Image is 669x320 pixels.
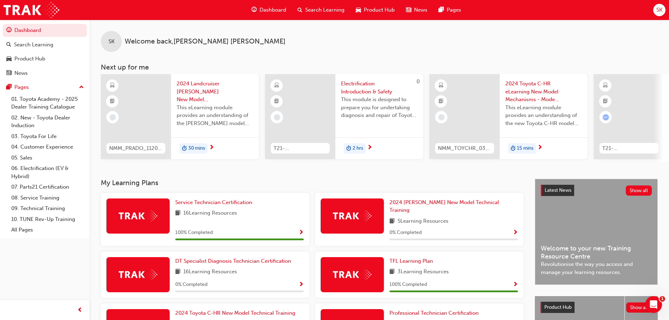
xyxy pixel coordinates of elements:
span: next-icon [537,145,543,151]
span: Latest News [545,187,571,193]
span: pages-icon [6,84,12,91]
span: Show Progress [299,230,304,236]
span: book-icon [175,209,181,218]
span: 16 Learning Resources [183,209,237,218]
span: Revolutionise the way you access and manage your learning resources. [541,260,652,276]
a: 0T21-FOD_HVIS_PREREQElectrification Introduction & SafetyThis module is designed to prepare you f... [265,74,423,159]
span: learningRecordVerb_NONE-icon [110,114,116,120]
button: DashboardSearch LearningProduct HubNews [3,22,87,81]
span: booktick-icon [439,97,444,106]
span: 5 Learning Resources [398,217,448,226]
span: duration-icon [346,144,351,153]
a: 08. Service Training [8,192,87,203]
span: 2024 [PERSON_NAME] New Model Technical Training [389,199,499,214]
span: 2 hrs [353,144,363,152]
span: 0 % Completed [389,229,422,237]
span: learningResourceType_ELEARNING-icon [274,81,279,90]
span: duration-icon [182,144,187,153]
span: This eLearning module provides an understanding of the new Toyota C-HR model line-up and their Ka... [505,104,582,128]
button: Show Progress [299,228,304,237]
span: Product Hub [544,304,572,310]
span: News [414,6,427,14]
a: 02. New - Toyota Dealer Induction [8,112,87,131]
span: car-icon [6,56,12,62]
span: NMM_TOYCHR_032024_MODULE_1 [438,144,491,152]
span: Show Progress [299,282,304,288]
span: booktick-icon [603,97,608,106]
span: learningResourceType_ELEARNING-icon [439,81,444,90]
div: Search Learning [14,41,53,49]
span: news-icon [406,6,411,14]
span: next-icon [367,145,372,151]
img: Trak [119,269,157,280]
span: book-icon [175,268,181,276]
a: Latest NewsShow allWelcome to your new Training Resource CentreRevolutionise the way you access a... [535,179,658,285]
div: News [14,69,28,77]
a: Latest NewsShow all [541,185,652,196]
span: booktick-icon [274,97,279,106]
button: SK [653,4,665,16]
a: 10. TUNE Rev-Up Training [8,214,87,225]
span: guage-icon [6,27,12,34]
a: DT Specialist Diagnosis Technician Certification [175,257,294,265]
a: Trak [4,2,59,18]
span: This eLearning module provides an understanding of the [PERSON_NAME] model line-up and its Katash... [177,104,253,128]
span: 3 Learning Resources [398,268,449,276]
button: Pages [3,81,87,94]
span: 100 % Completed [389,281,427,289]
span: learningResourceType_ELEARNING-icon [110,81,115,90]
span: SK [656,6,662,14]
span: Electrification Introduction & Safety [341,80,418,96]
span: 15 mins [517,144,533,152]
span: 2024 Landcruiser [PERSON_NAME] New Model Mechanisms - Model Outline 1 [177,80,253,104]
span: prev-icon [77,306,83,315]
a: 03. Toyota For Life [8,131,87,142]
span: Welcome to your new Training Resource Centre [541,244,652,260]
span: learningRecordVerb_NONE-icon [274,114,280,120]
a: guage-iconDashboard [246,3,292,17]
span: Search Learning [305,6,345,14]
button: Show Progress [299,280,304,289]
a: 2024 [PERSON_NAME] New Model Technical Training [389,198,518,214]
a: Professional Technician Certification [389,309,481,317]
a: news-iconNews [400,3,433,17]
span: book-icon [389,217,395,226]
span: Dashboard [260,6,286,14]
a: Product HubShow all [540,302,652,313]
a: Search Learning [3,38,87,51]
a: 09. Technical Training [8,203,87,214]
button: Show all [626,185,652,196]
span: 0 % Completed [175,281,208,289]
button: Show Progress [513,280,518,289]
span: Service Technician Certification [175,199,252,205]
a: 05. Sales [8,152,87,163]
span: book-icon [389,268,395,276]
span: booktick-icon [110,97,115,106]
a: TFL Learning Plan [389,257,436,265]
a: 01. Toyota Academy - 2025 Dealer Training Catalogue [8,94,87,112]
span: learningResourceType_ELEARNING-icon [603,81,608,90]
span: SK [109,38,114,46]
span: TFL Learning Plan [389,258,433,264]
a: NMM_TOYCHR_032024_MODULE_12024 Toyota C-HR eLearning New Model Mechanisms - Model Outline (Module... [429,74,588,159]
img: Trak [333,269,372,280]
span: Pages [447,6,461,14]
a: All Pages [8,224,87,235]
a: 2024 Toyota C-HR New Model Technical Training [175,309,298,317]
span: DT Specialist Diagnosis Technician Certification [175,258,291,264]
span: Show Progress [513,230,518,236]
span: duration-icon [511,144,516,153]
span: T21-FOD_HVIS_PREREQ [274,144,327,152]
span: 16 Learning Resources [183,268,237,276]
img: Trak [333,210,372,221]
span: 2024 Toyota C-HR eLearning New Model Mechanisms - Model Outline (Module 1) [505,80,582,104]
h3: Next up for me [90,63,669,71]
span: NMM_PRADO_112024_MODULE_1 [109,144,163,152]
a: Dashboard [3,24,87,37]
span: learningRecordVerb_ATTEMPT-icon [603,114,609,120]
span: Welcome back , [PERSON_NAME] [PERSON_NAME] [125,38,286,46]
a: 07. Parts21 Certification [8,182,87,192]
a: car-iconProduct Hub [350,3,400,17]
span: Product Hub [364,6,395,14]
div: Product Hub [14,55,45,63]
